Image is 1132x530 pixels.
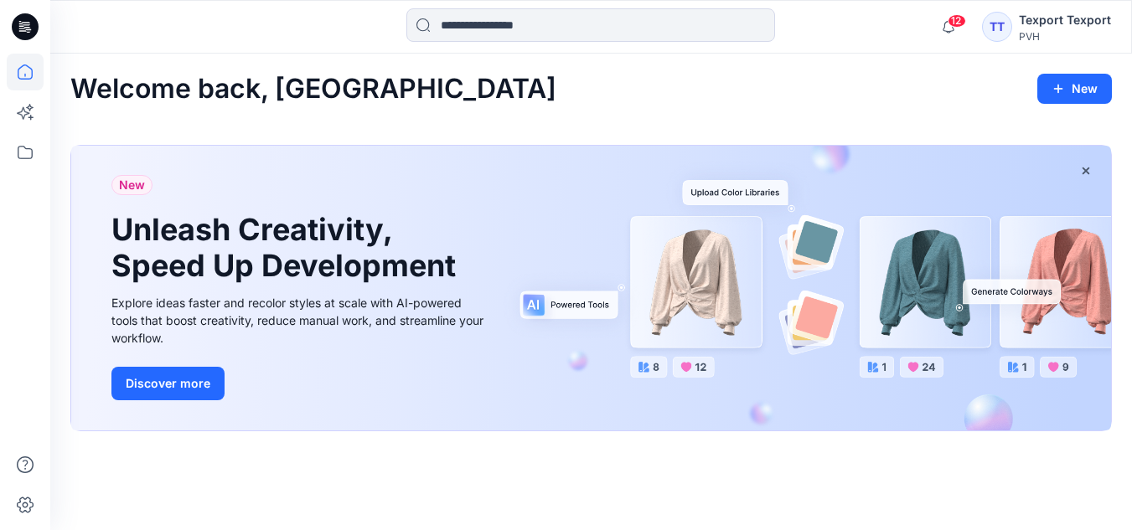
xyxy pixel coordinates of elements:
div: Texport Texport [1019,10,1111,30]
h1: Unleash Creativity, Speed Up Development [111,212,463,284]
div: TT [982,12,1012,42]
div: Explore ideas faster and recolor styles at scale with AI-powered tools that boost creativity, red... [111,294,488,347]
span: 12 [948,14,966,28]
a: Discover more [111,367,488,400]
span: New [119,175,145,195]
div: PVH [1019,30,1111,43]
h2: Welcome back, [GEOGRAPHIC_DATA] [70,74,556,105]
button: New [1037,74,1112,104]
button: Discover more [111,367,225,400]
